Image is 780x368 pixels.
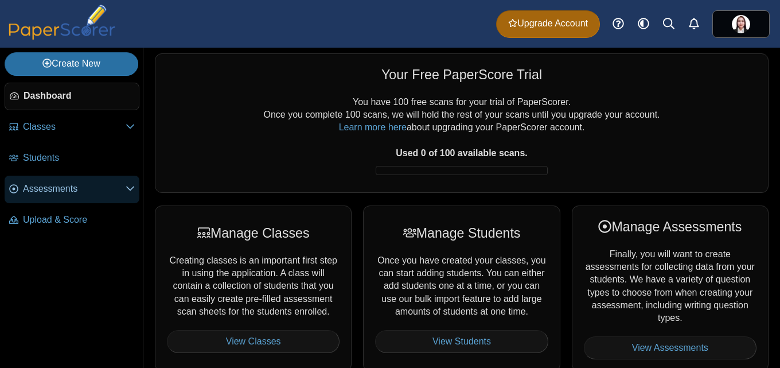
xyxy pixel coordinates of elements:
span: Dashboard [24,90,134,102]
a: Learn more here [339,122,407,132]
span: Assessments [23,183,126,195]
a: Dashboard [5,83,139,110]
div: You have 100 free scans for your trial of PaperScorer. Once you complete 100 scans, we will hold ... [167,96,756,181]
a: Classes [5,114,139,141]
span: Upload & Score [23,214,135,226]
img: ps.MoSIKloVvfdwSUsC [732,15,750,33]
span: Students [23,152,135,164]
a: PaperScorer [5,32,119,41]
div: Manage Assessments [584,218,756,236]
span: Classes [23,121,126,133]
div: Manage Classes [167,224,340,242]
a: View Students [375,330,548,353]
a: View Classes [167,330,340,353]
a: Alerts [681,11,707,37]
img: PaperScorer [5,5,119,40]
span: Upgrade Account [508,17,588,30]
a: Create New [5,52,138,75]
a: ps.MoSIKloVvfdwSUsC [712,10,770,38]
span: Crisel Suhayon [732,15,750,33]
div: Manage Students [375,224,548,242]
a: Upgrade Account [496,10,600,38]
div: Your Free PaperScore Trial [167,65,756,84]
b: Used 0 of 100 available scans. [396,148,527,158]
a: Assessments [5,176,139,203]
a: Upload & Score [5,207,139,234]
a: Students [5,145,139,172]
a: View Assessments [584,336,756,359]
